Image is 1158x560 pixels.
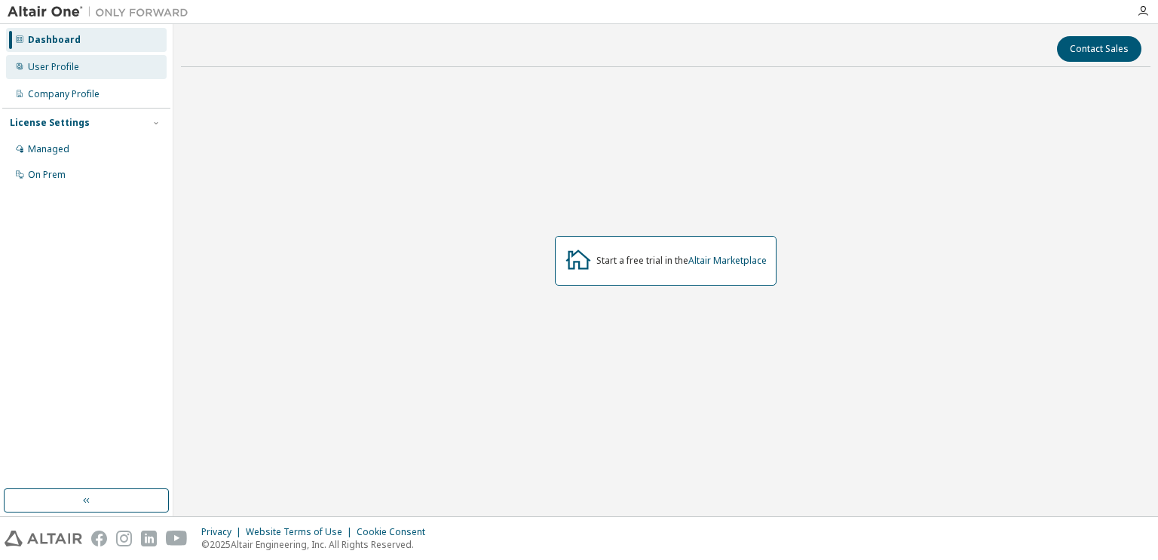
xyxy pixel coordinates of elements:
[28,169,66,181] div: On Prem
[5,531,82,546] img: altair_logo.svg
[28,34,81,46] div: Dashboard
[28,143,69,155] div: Managed
[10,117,90,129] div: License Settings
[357,526,434,538] div: Cookie Consent
[28,88,100,100] div: Company Profile
[8,5,196,20] img: Altair One
[201,526,246,538] div: Privacy
[246,526,357,538] div: Website Terms of Use
[166,531,188,546] img: youtube.svg
[28,61,79,73] div: User Profile
[201,538,434,551] p: © 2025 Altair Engineering, Inc. All Rights Reserved.
[141,531,157,546] img: linkedin.svg
[1057,36,1141,62] button: Contact Sales
[688,254,767,267] a: Altair Marketplace
[91,531,107,546] img: facebook.svg
[116,531,132,546] img: instagram.svg
[596,255,767,267] div: Start a free trial in the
